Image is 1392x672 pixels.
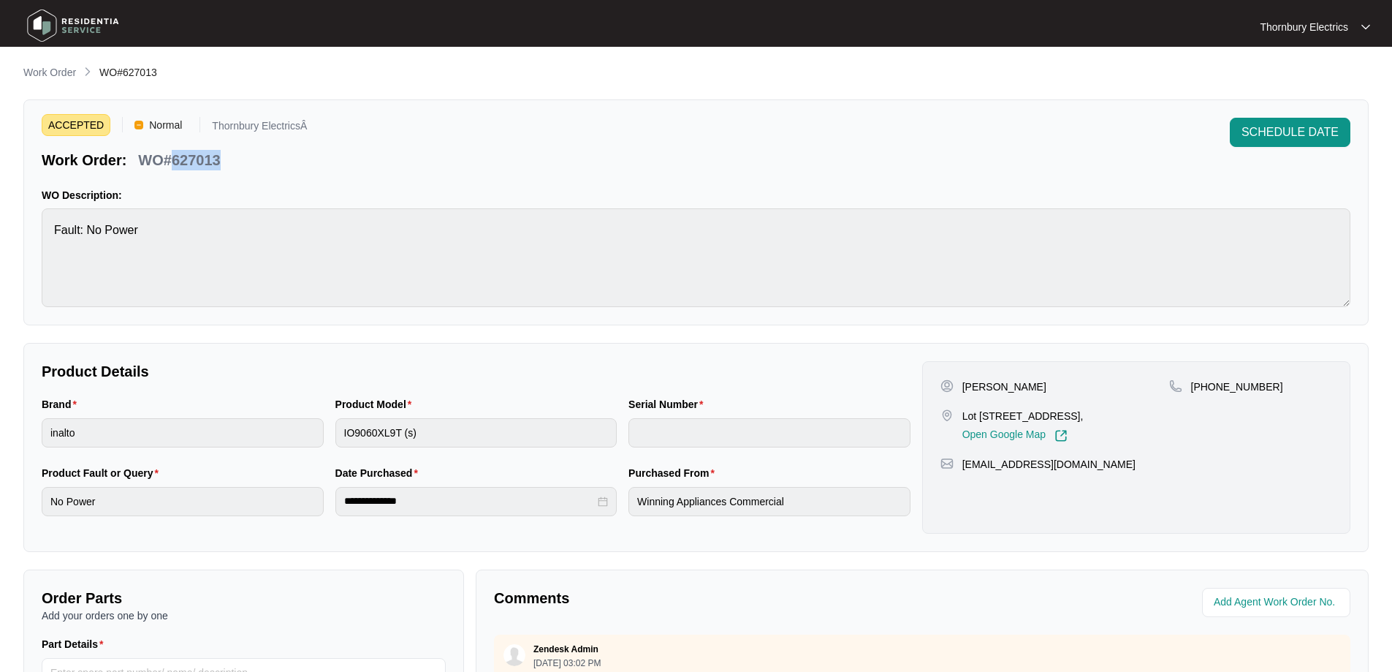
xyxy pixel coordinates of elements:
p: Thornbury ElectricsÂ [212,121,307,136]
span: WO#627013 [99,67,157,78]
img: Vercel Logo [134,121,143,129]
img: map-pin [940,457,954,470]
img: Link-External [1054,429,1068,442]
label: Product Fault or Query [42,466,164,480]
label: Date Purchased [335,466,424,480]
span: SCHEDULE DATE [1241,124,1339,141]
label: Brand [42,397,83,412]
p: Work Order: [42,150,126,170]
p: Product Details [42,361,910,382]
span: ACCEPTED [42,114,110,136]
p: WO#627013 [138,150,220,170]
label: Part Details [42,637,110,652]
label: Product Model [335,397,418,412]
input: Purchased From [628,487,910,516]
button: SCHEDULE DATE [1230,118,1350,147]
textarea: Fault: No Power [42,208,1350,307]
p: WO Description: [42,188,1350,203]
input: Product Fault or Query [42,487,324,516]
p: [PHONE_NUMBER] [1191,380,1283,394]
img: chevron-right [82,66,94,78]
img: map-pin [1169,380,1182,393]
img: residentia service logo [22,4,124,48]
p: Order Parts [42,588,446,608]
label: Serial Number [628,397,709,412]
img: map-pin [940,409,954,422]
p: Lot [STREET_ADDRESS], [962,409,1084,423]
a: Open Google Map [962,429,1068,442]
p: Add your orders one by one [42,608,446,623]
span: Normal [143,114,188,136]
p: Thornbury Electrics [1260,20,1348,34]
input: Brand [42,418,324,448]
p: Comments [494,588,912,608]
p: [EMAIL_ADDRESS][DOMAIN_NAME] [962,457,1136,472]
input: Product Model [335,418,617,448]
label: Purchased From [628,466,720,480]
a: Work Order [20,65,79,81]
img: dropdown arrow [1361,23,1370,31]
p: [DATE] 03:02 PM [533,659,601,668]
img: user.svg [503,644,525,666]
p: Work Order [23,65,76,80]
img: user-pin [940,380,954,393]
p: [PERSON_NAME] [962,380,1046,394]
p: Zendesk Admin [533,643,598,655]
input: Add Agent Work Order No. [1214,594,1342,611]
input: Serial Number [628,418,910,448]
input: Date Purchased [344,494,596,509]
